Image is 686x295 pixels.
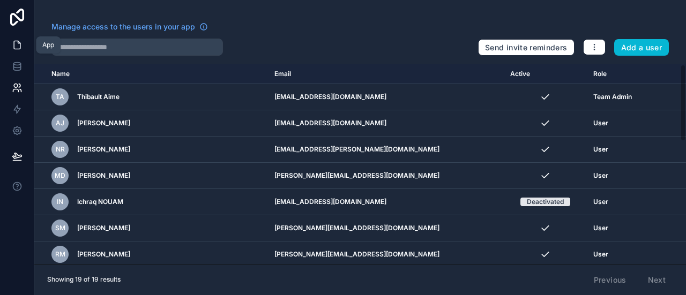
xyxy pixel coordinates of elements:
[593,119,608,127] span: User
[268,110,504,137] td: [EMAIL_ADDRESS][DOMAIN_NAME]
[47,275,121,284] span: Showing 19 of 19 results
[587,64,655,84] th: Role
[57,198,63,206] span: IN
[593,224,608,232] span: User
[56,145,65,154] span: NR
[504,64,587,84] th: Active
[593,145,608,154] span: User
[268,84,504,110] td: [EMAIL_ADDRESS][DOMAIN_NAME]
[593,198,608,206] span: User
[77,198,123,206] span: Ichraq NOUAM
[55,171,65,180] span: MD
[34,64,268,84] th: Name
[614,39,669,56] button: Add a user
[56,119,64,127] span: AJ
[42,41,54,49] div: App
[51,21,195,32] span: Manage access to the users in your app
[77,119,130,127] span: [PERSON_NAME]
[77,224,130,232] span: [PERSON_NAME]
[593,93,632,101] span: Team Admin
[55,250,65,259] span: RM
[593,171,608,180] span: User
[527,198,564,206] div: Deactivated
[268,163,504,189] td: [PERSON_NAME][EMAIL_ADDRESS][DOMAIN_NAME]
[268,241,504,268] td: [PERSON_NAME][EMAIL_ADDRESS][DOMAIN_NAME]
[593,250,608,259] span: User
[268,189,504,215] td: [EMAIL_ADDRESS][DOMAIN_NAME]
[268,64,504,84] th: Email
[56,93,64,101] span: TA
[77,93,120,101] span: Thibault Aime
[77,171,130,180] span: [PERSON_NAME]
[51,21,208,32] a: Manage access to the users in your app
[55,224,65,232] span: SM
[34,64,686,264] div: scrollable content
[478,39,574,56] button: Send invite reminders
[77,145,130,154] span: [PERSON_NAME]
[268,137,504,163] td: [EMAIL_ADDRESS][PERSON_NAME][DOMAIN_NAME]
[268,215,504,241] td: [PERSON_NAME][EMAIL_ADDRESS][DOMAIN_NAME]
[77,250,130,259] span: [PERSON_NAME]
